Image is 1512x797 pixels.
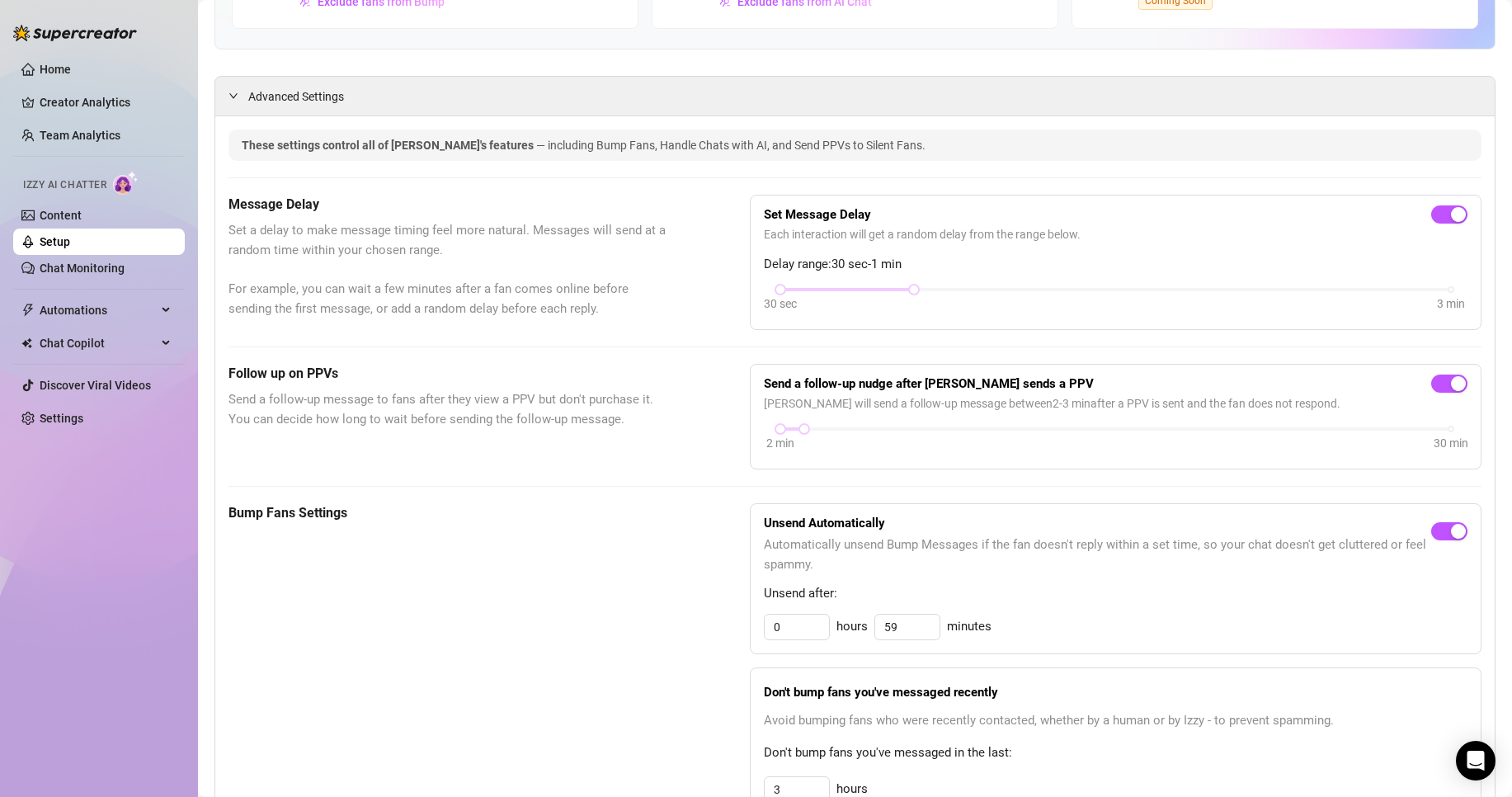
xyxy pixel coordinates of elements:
[40,297,157,323] span: Automations
[764,743,1467,763] span: Don't bump fans you've messaged in the last:
[40,330,157,356] span: Chat Copilot
[766,434,794,452] div: 2 min
[40,379,151,392] a: Discover Viral Videos
[764,225,1467,243] span: Each interaction will get a random delay from the range below.
[21,304,35,317] span: thunderbolt
[764,584,1467,604] span: Unsend after:
[764,376,1094,391] strong: Send a follow-up nudge after [PERSON_NAME] sends a PPV
[536,139,926,152] span: — including Bump Fans, Handle Chats with AI, and Send PPVs to Silent Fans.
[1437,295,1465,313] div: 3 min
[228,503,667,523] h5: Bump Fans Settings
[228,364,667,384] h5: Follow up on PPVs
[23,177,106,193] span: Izzy AI Chatter
[40,412,83,425] a: Settings
[40,63,71,76] a: Home
[1434,434,1468,452] div: 30 min
[764,516,885,531] strong: Unsend Automatically
[764,255,1467,275] span: Delay range: 30 sec - 1 min
[764,207,871,222] strong: Set Message Delay
[40,209,82,222] a: Content
[764,295,797,313] div: 30 sec
[242,139,536,152] span: These settings control all of [PERSON_NAME]'s features
[947,617,992,637] span: minutes
[40,129,120,142] a: Team Analytics
[836,617,868,637] span: hours
[21,337,32,349] img: Chat Copilot
[228,195,667,215] h5: Message Delay
[40,89,172,116] a: Creator Analytics
[40,262,125,275] a: Chat Monitoring
[764,535,1431,574] span: Automatically unsend Bump Messages if the fan doesn't reply within a set time, so your chat doesn...
[764,394,1467,413] span: [PERSON_NAME] will send a follow-up message between 2 - 3 min after a PPV is sent and the fan doe...
[228,91,238,101] span: expanded
[228,390,667,429] span: Send a follow-up message to fans after they view a PPV but don't purchase it. You can decide how ...
[764,711,1467,731] span: Avoid bumping fans who were recently contacted, whether by a human or by Izzy - to prevent spamming.
[228,87,248,105] div: expanded
[764,685,998,700] strong: Don't bump fans you've messaged recently
[228,221,667,318] span: Set a delay to make message timing feel more natural. Messages will send at a random time within ...
[1456,741,1496,780] div: Open Intercom Messenger
[40,235,70,248] a: Setup
[248,87,344,106] span: Advanced Settings
[113,171,139,195] img: AI Chatter
[13,25,137,41] img: logo-BBDzfeDw.svg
